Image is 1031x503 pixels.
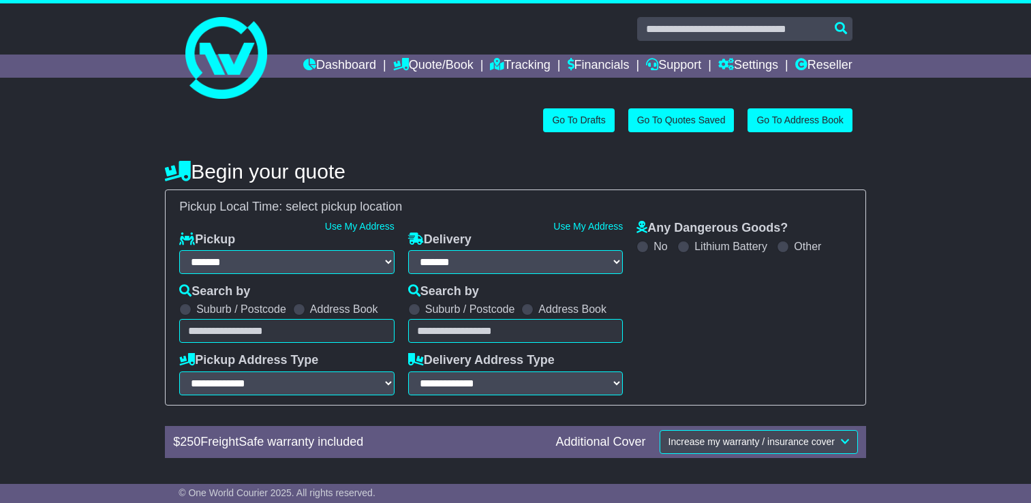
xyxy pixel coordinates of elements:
[668,436,835,447] span: Increase my warranty / insurance cover
[628,108,735,132] a: Go To Quotes Saved
[660,430,858,454] button: Increase my warranty / insurance cover
[325,221,395,232] a: Use My Address
[646,55,701,78] a: Support
[179,284,250,299] label: Search by
[286,200,402,213] span: select pickup location
[165,160,866,183] h4: Begin your quote
[425,303,515,316] label: Suburb / Postcode
[196,303,286,316] label: Suburb / Postcode
[180,435,200,448] span: 250
[179,232,235,247] label: Pickup
[172,200,859,215] div: Pickup Local Time:
[718,55,778,78] a: Settings
[538,303,606,316] label: Address Book
[179,487,375,498] span: © One World Courier 2025. All rights reserved.
[543,108,614,132] a: Go To Drafts
[568,55,630,78] a: Financials
[653,240,667,253] label: No
[795,55,852,78] a: Reseller
[179,353,318,368] label: Pickup Address Type
[393,55,474,78] a: Quote/Book
[553,221,623,232] a: Use My Address
[549,435,653,450] div: Additional Cover
[303,55,376,78] a: Dashboard
[694,240,767,253] label: Lithium Battery
[636,221,788,236] label: Any Dangerous Goods?
[408,284,479,299] label: Search by
[748,108,852,132] a: Go To Address Book
[794,240,821,253] label: Other
[166,435,549,450] div: $ FreightSafe warranty included
[310,303,378,316] label: Address Book
[408,353,555,368] label: Delivery Address Type
[490,55,550,78] a: Tracking
[408,232,472,247] label: Delivery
